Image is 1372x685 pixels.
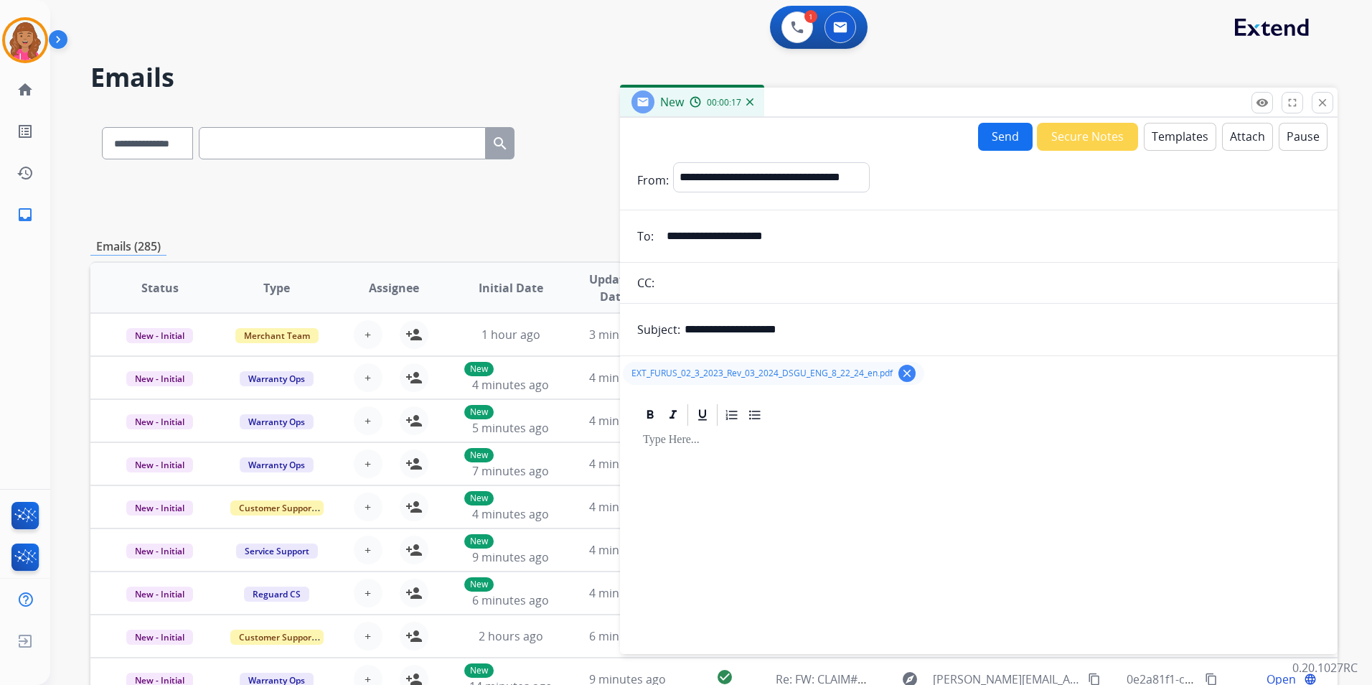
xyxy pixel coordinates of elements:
h2: Emails [90,63,1338,92]
button: + [354,363,382,392]
button: Send [978,123,1033,151]
span: 4 minutes ago [472,506,549,522]
p: New [464,491,494,505]
button: Secure Notes [1037,123,1138,151]
p: New [464,534,494,549]
span: New - Initial [126,328,193,343]
span: New - Initial [126,587,193,602]
button: Attach [1222,123,1273,151]
span: 1 hour ago [481,327,540,342]
p: CC: [637,274,654,292]
span: 4 minutes ago [589,585,666,601]
button: Templates [1144,123,1216,151]
span: 4 minutes ago [472,377,549,393]
span: + [365,584,371,602]
span: Type [263,279,290,297]
button: + [354,536,382,564]
span: 5 minutes ago [472,420,549,436]
p: Subject: [637,321,680,338]
span: + [365,541,371,559]
mat-icon: clear [901,367,913,380]
span: 00:00:17 [707,97,741,108]
mat-icon: inbox [17,206,34,223]
mat-icon: list_alt [17,123,34,140]
mat-icon: home [17,81,34,98]
mat-icon: history [17,164,34,182]
span: 4 minutes ago [589,456,666,472]
span: Status [141,279,179,297]
mat-icon: fullscreen [1286,96,1299,109]
p: New [464,577,494,592]
span: 4 minutes ago [589,370,666,386]
span: 4 minutes ago [589,542,666,558]
p: New [464,448,494,462]
span: Customer Support [230,500,324,516]
button: Pause [1279,123,1328,151]
p: From: [637,172,669,189]
mat-icon: search [492,135,509,152]
span: New - Initial [126,500,193,516]
p: 0.20.1027RC [1292,659,1358,676]
img: avatar [5,20,45,60]
div: Ordered List [721,404,743,426]
p: New [464,405,494,419]
mat-icon: person_add [405,541,423,559]
span: New [660,94,684,110]
span: Updated Date [581,271,646,305]
p: To: [637,228,654,245]
mat-icon: person_add [405,369,423,386]
span: Customer Support [230,630,324,645]
p: New [464,663,494,678]
span: New - Initial [126,414,193,429]
span: Reguard CS [244,587,309,602]
span: Warranty Ops [240,414,314,429]
mat-icon: person_add [405,412,423,429]
span: 4 minutes ago [589,499,666,515]
span: + [365,412,371,429]
span: EXT_FURUS_02_3_2023_Rev_03_2024_DSGU_ENG_8_22_24_en.pdf [631,368,893,379]
span: New - Initial [126,371,193,386]
span: New - Initial [126,544,193,559]
mat-icon: person_add [405,455,423,472]
span: Warranty Ops [240,371,314,386]
button: + [354,406,382,435]
button: + [354,320,382,349]
button: + [354,579,382,607]
span: New - Initial [126,630,193,645]
p: New [464,362,494,376]
span: Warranty Ops [240,457,314,472]
button: + [354,449,382,478]
p: Emails (285) [90,238,166,256]
mat-icon: remove_red_eye [1256,96,1269,109]
span: Service Support [236,544,318,559]
span: + [365,628,371,645]
span: 3 minutes ago [589,327,666,342]
span: + [365,498,371,516]
div: Bold [639,404,661,426]
span: Initial Date [479,279,543,297]
span: 4 minutes ago [589,413,666,429]
mat-icon: person_add [405,498,423,516]
span: 7 minutes ago [472,463,549,479]
span: New - Initial [126,457,193,472]
div: Bullet List [744,404,766,426]
mat-icon: person_add [405,584,423,602]
span: Merchant Team [235,328,319,343]
span: 6 minutes ago [472,592,549,608]
span: 2 hours ago [479,628,543,644]
mat-icon: close [1316,96,1329,109]
span: + [365,326,371,343]
mat-icon: person_add [405,326,423,343]
div: 1 [804,10,817,23]
span: + [365,455,371,472]
button: + [354,493,382,521]
mat-icon: person_add [405,628,423,645]
button: + [354,622,382,651]
span: 6 minutes ago [589,628,666,644]
span: Assignee [369,279,419,297]
div: Underline [692,404,713,426]
span: + [365,369,371,386]
span: 9 minutes ago [472,549,549,565]
div: Italic [662,404,684,426]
